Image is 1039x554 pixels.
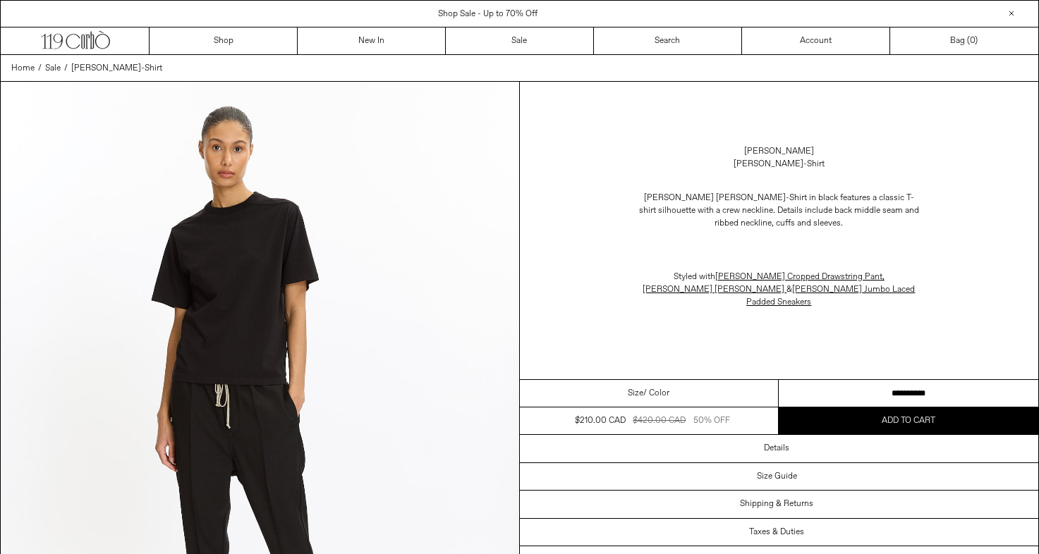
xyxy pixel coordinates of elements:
[298,27,446,54] a: New In
[970,35,978,47] span: )
[438,8,537,20] a: Shop Sale - Up to 70% Off
[150,27,298,54] a: Shop
[643,284,784,295] a: [PERSON_NAME] [PERSON_NAME]
[740,499,813,509] h3: Shipping & Returns
[742,27,890,54] a: Account
[882,415,935,426] span: Add to cart
[628,387,643,400] span: Size
[594,27,742,54] a: Search
[715,271,882,283] a: [PERSON_NAME] Cropped Drawstring Pant
[746,284,915,308] a: [PERSON_NAME] Jumbo Laced Padded Sneakers
[71,63,162,74] span: [PERSON_NAME]-Shirt
[45,63,61,74] span: Sale
[45,62,61,75] a: Sale
[38,62,42,75] span: /
[764,443,789,453] h3: Details
[71,62,162,75] a: [PERSON_NAME]-Shirt
[11,63,35,74] span: Home
[734,158,825,171] div: [PERSON_NAME]-Shirt
[744,145,814,158] a: [PERSON_NAME]
[757,472,797,481] h3: Size Guide
[11,62,35,75] a: Home
[643,271,915,308] span: Styled with &
[638,185,920,237] p: [PERSON_NAME] [PERSON_NAME]-Shirt in black features a classic T-shirt silhouette with a crew neck...
[446,27,594,54] a: Sale
[749,527,804,537] h3: Taxes & Duties
[890,27,1038,54] a: Bag ()
[633,414,686,427] div: $420.00 CAD
[693,414,730,427] div: 50% OFF
[643,387,669,400] span: / Color
[970,35,975,47] span: 0
[64,62,68,75] span: /
[715,271,885,283] span: ,
[575,414,626,427] div: $210.00 CAD
[779,407,1038,434] button: Add to cart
